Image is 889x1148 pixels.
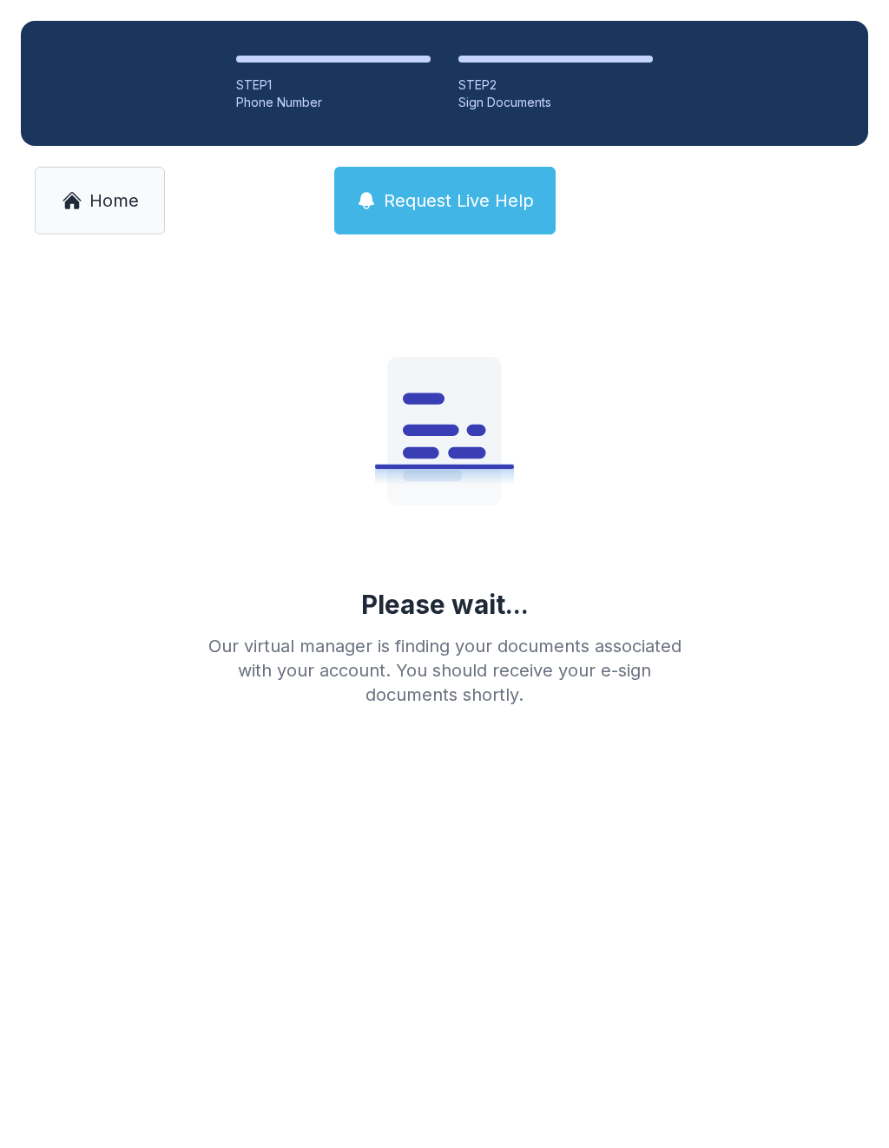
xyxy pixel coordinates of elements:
[384,188,534,213] span: Request Live Help
[458,76,653,94] div: STEP 2
[236,94,431,111] div: Phone Number
[458,94,653,111] div: Sign Documents
[89,188,139,213] span: Home
[194,634,695,707] div: Our virtual manager is finding your documents associated with your account. You should receive yo...
[236,76,431,94] div: STEP 1
[361,589,529,620] div: Please wait...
